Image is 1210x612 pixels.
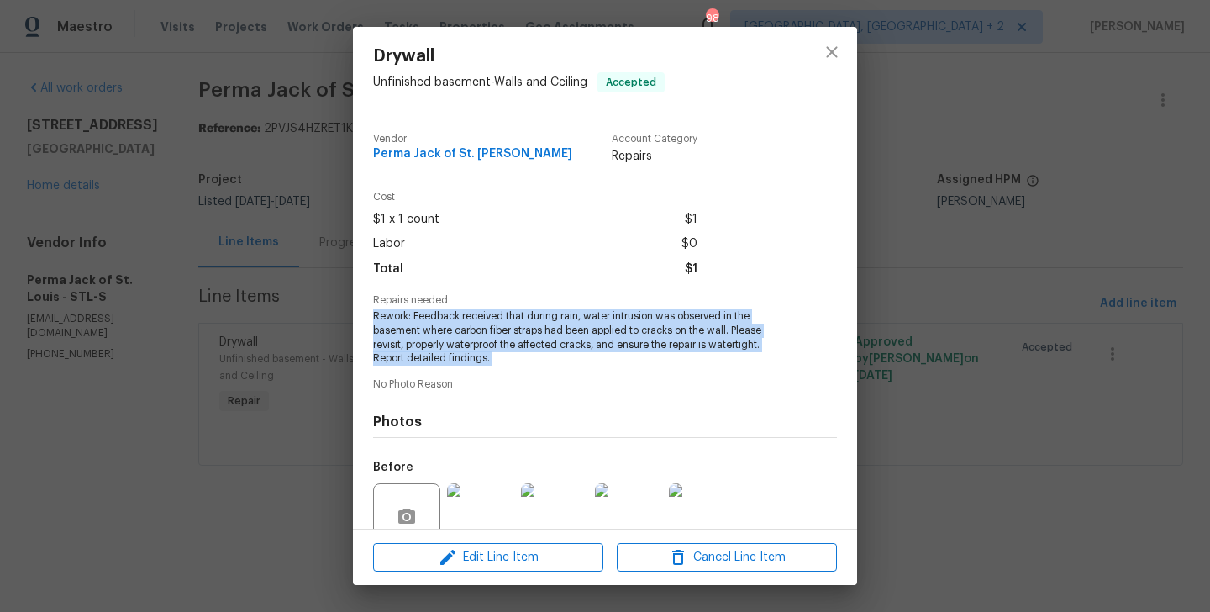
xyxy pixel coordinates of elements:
span: Labor [373,232,405,256]
button: Edit Line Item [373,543,603,572]
span: Cost [373,192,697,203]
span: Drywall [373,47,665,66]
span: Rework: Feedback received that during rain, water intrusion was observed in the basement where ca... [373,309,791,366]
span: Accepted [599,74,663,91]
span: $1 [685,257,697,282]
span: Edit Line Item [378,547,598,568]
span: $0 [681,232,697,256]
span: Total [373,257,403,282]
span: Cancel Line Item [622,547,832,568]
span: $1 [685,208,697,232]
h5: Before [373,462,413,473]
div: 98 [706,10,718,27]
span: $1 x 1 count [373,208,439,232]
span: Unfinished basement - Walls and Ceiling [373,76,587,88]
button: Cancel Line Item [617,543,837,572]
span: Account Category [612,134,697,145]
span: Repairs needed [373,295,837,306]
span: Repairs [612,148,697,165]
h4: Photos [373,414,837,430]
button: close [812,32,852,72]
span: No Photo Reason [373,379,837,390]
span: Vendor [373,134,572,145]
span: Perma Jack of St. [PERSON_NAME] [373,148,572,161]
